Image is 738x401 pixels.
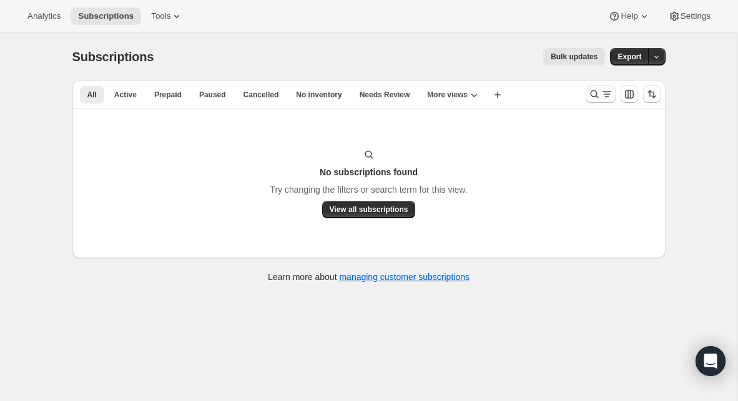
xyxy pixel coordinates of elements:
[199,90,226,100] span: Paused
[296,90,342,100] span: No inventory
[20,7,68,25] button: Analytics
[696,346,726,376] div: Open Intercom Messenger
[643,85,661,103] button: Sort the results
[87,90,97,100] span: All
[586,85,616,103] button: Search and filter results
[151,11,170,21] span: Tools
[661,7,718,25] button: Settings
[610,48,649,65] button: Export
[244,90,279,100] span: Cancelled
[420,86,485,104] button: More views
[322,201,416,218] button: View all subscriptions
[270,183,467,196] p: Try changing the filters or search term for this view.
[71,7,141,25] button: Subscriptions
[543,48,605,65] button: Bulk updates
[144,7,190,25] button: Tools
[681,11,711,21] span: Settings
[621,11,637,21] span: Help
[601,7,657,25] button: Help
[114,90,137,100] span: Active
[78,11,134,21] span: Subscriptions
[72,50,154,64] span: Subscriptions
[268,271,470,283] p: Learn more about
[154,90,182,100] span: Prepaid
[427,90,468,100] span: More views
[27,11,61,21] span: Analytics
[621,85,638,103] button: Customize table column order and visibility
[330,205,408,215] span: View all subscriptions
[360,90,410,100] span: Needs Review
[339,272,470,282] a: managing customer subscriptions
[488,86,508,104] button: Create new view
[551,52,598,62] span: Bulk updates
[320,166,418,178] h3: No subscriptions found
[617,52,641,62] span: Export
